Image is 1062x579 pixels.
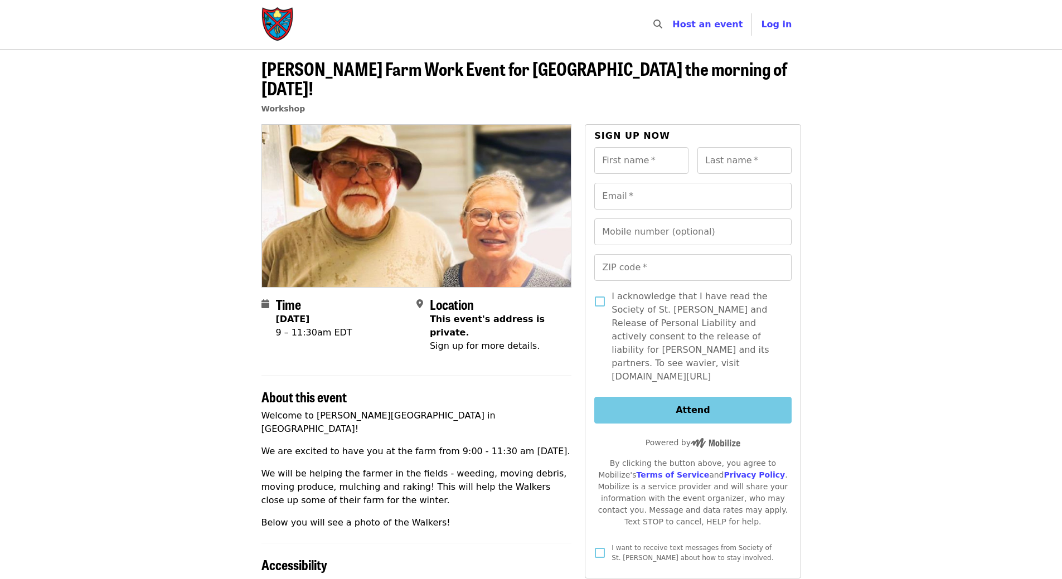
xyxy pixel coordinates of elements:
[691,438,740,448] img: Powered by Mobilize
[416,299,423,309] i: map-marker-alt icon
[261,7,295,42] img: Society of St. Andrew - Home
[261,445,572,458] p: We are excited to have you at the farm from 9:00 - 11:30 am [DATE].
[669,11,678,38] input: Search
[430,314,545,338] span: This event's address is private.
[646,438,740,447] span: Powered by
[594,397,791,424] button: Attend
[594,458,791,528] div: By clicking the button above, you agree to Mobilize's and . Mobilize is a service provider and wi...
[752,13,801,36] button: Log in
[594,130,670,141] span: Sign up now
[261,55,787,101] span: [PERSON_NAME] Farm Work Event for [GEOGRAPHIC_DATA] the morning of [DATE]!
[594,183,791,210] input: Email
[276,326,352,339] div: 9 – 11:30am EDT
[636,470,709,479] a: Terms of Service
[261,554,327,574] span: Accessibility
[262,125,571,286] img: Walker Farm Work Event for Durham Academy the morning of 8/29/2025! organized by Society of St. A...
[594,254,791,281] input: ZIP code
[653,19,662,30] i: search icon
[612,290,782,383] span: I acknowledge that I have read the Society of St. [PERSON_NAME] and Release of Personal Liability...
[430,340,540,351] span: Sign up for more details.
[594,218,791,245] input: Mobile number (optional)
[697,147,792,174] input: Last name
[724,470,785,479] a: Privacy Policy
[276,294,301,314] span: Time
[261,516,572,529] p: Below you will see a photo of the Walkers!
[261,409,572,436] p: Welcome to [PERSON_NAME][GEOGRAPHIC_DATA] in [GEOGRAPHIC_DATA]!
[672,19,743,30] a: Host an event
[761,19,792,30] span: Log in
[430,294,474,314] span: Location
[261,104,305,113] a: Workshop
[261,467,572,507] p: We will be helping the farmer in the fields - weeding, moving debris, moving produce, mulching an...
[276,314,310,324] strong: [DATE]
[261,387,347,406] span: About this event
[594,147,688,174] input: First name
[612,544,773,562] span: I want to receive text messages from Society of St. [PERSON_NAME] about how to stay involved.
[261,299,269,309] i: calendar icon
